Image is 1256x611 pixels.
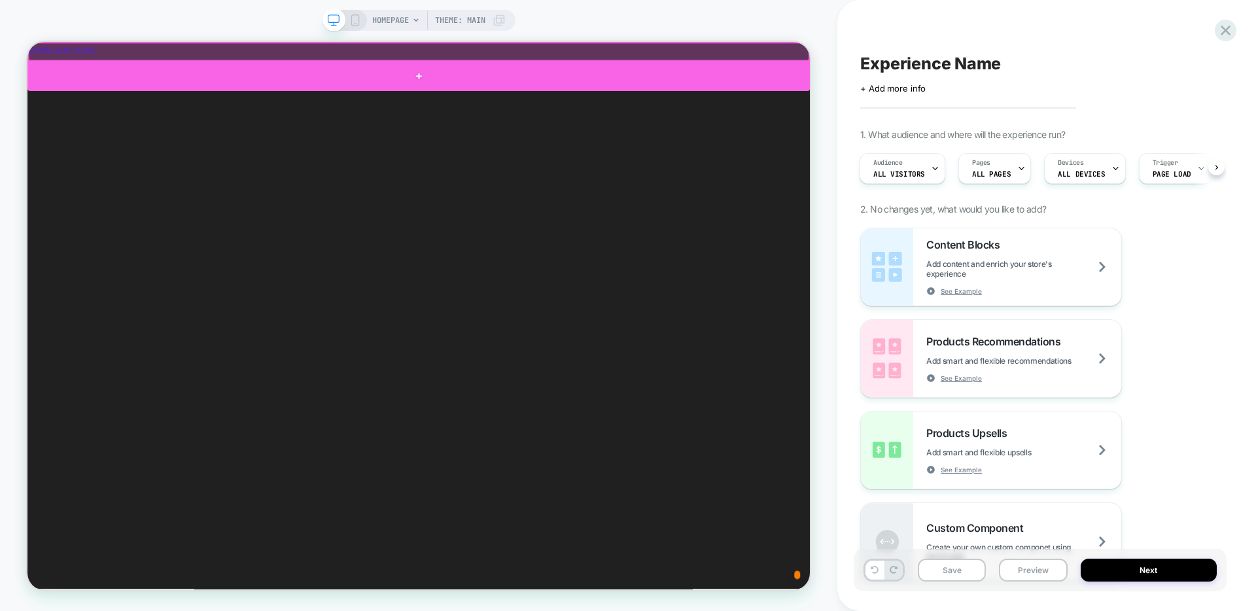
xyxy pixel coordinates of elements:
[926,542,1121,562] span: Create your own custom componet using html/css/js
[941,374,982,383] span: See Example
[941,287,982,296] span: See Example
[435,10,485,31] span: Theme: MAIN
[999,559,1067,582] button: Preview
[972,169,1011,179] span: ALL PAGES
[1058,169,1105,179] span: ALL DEVICES
[926,238,1006,251] span: Content Blocks
[926,521,1030,534] span: Custom Component
[941,465,982,474] span: See Example
[1153,158,1178,167] span: Trigger
[918,559,986,582] button: Save
[860,83,926,94] span: + Add more info
[860,203,1046,215] span: 2. No changes yet, what would you like to add?
[860,129,1065,140] span: 1. What audience and where will the experience run?
[873,169,925,179] span: All Visitors
[1153,169,1191,179] span: Page Load
[860,54,1001,73] span: Experience Name
[1058,158,1083,167] span: Devices
[926,447,1064,457] span: Add smart and flexible upsells
[926,259,1121,279] span: Add content and enrich your store's experience
[926,427,1013,440] span: Products Upsells
[372,10,409,31] span: HOMEPAGE
[926,356,1104,366] span: Add smart and flexible recommendations
[926,335,1067,348] span: Products Recommendations
[1081,559,1217,582] button: Next
[972,158,990,167] span: Pages
[873,158,903,167] span: Audience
